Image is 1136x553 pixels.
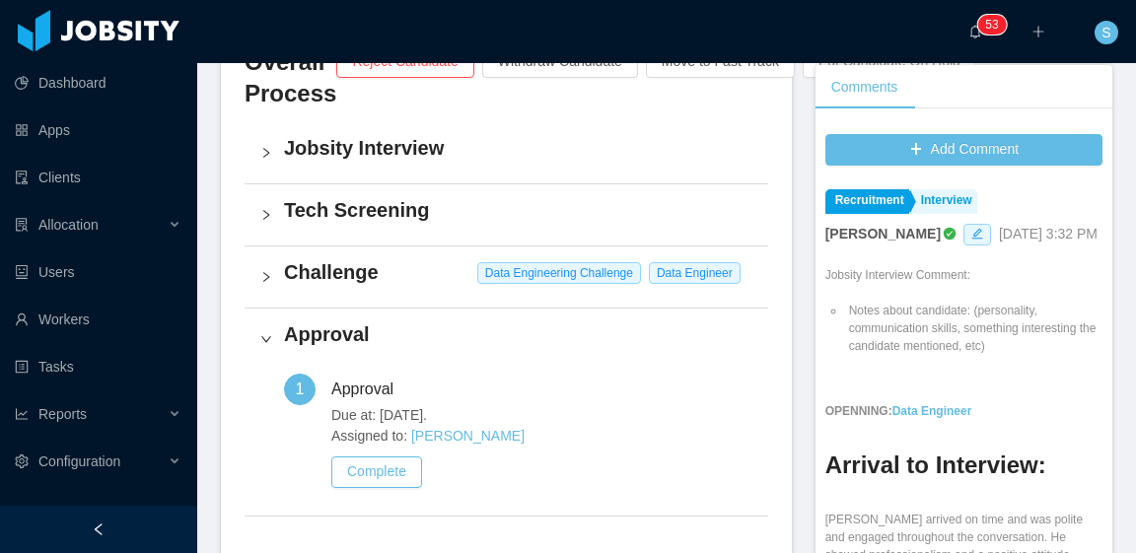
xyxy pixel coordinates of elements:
[284,134,752,162] h4: Jobsity Interview
[38,406,87,422] span: Reports
[245,122,768,183] div: icon: rightJobsity Interview
[15,300,181,339] a: icon: userWorkers
[999,226,1098,242] span: [DATE] 3:32 PM
[825,226,941,242] strong: [PERSON_NAME]
[968,25,982,38] i: icon: bell
[977,15,1006,35] sup: 53
[825,404,892,418] strong: OPENNING:
[992,15,999,35] p: 3
[816,65,914,109] div: Comments
[971,228,983,240] i: icon: edit
[649,262,741,284] span: Data Engineer
[825,134,1102,166] button: icon: plusAdd Comment
[245,309,768,370] div: icon: rightApproval
[331,463,422,479] a: Complete
[245,246,768,308] div: icon: rightChallenge
[284,258,752,286] h4: Challenge
[911,189,977,214] a: Interview
[985,15,992,35] p: 5
[15,218,29,232] i: icon: solution
[411,428,525,444] a: [PERSON_NAME]
[260,333,272,345] i: icon: right
[15,407,29,421] i: icon: line-chart
[825,451,1046,478] strong: Arrival to Interview:
[1031,25,1045,38] i: icon: plus
[331,405,752,426] span: Due at: [DATE].
[245,46,336,110] h3: Overall Process
[284,320,752,348] h4: Approval
[825,189,909,214] a: Recruitment
[284,196,752,224] h4: Tech Screening
[331,456,422,488] button: Complete
[38,453,120,469] span: Configuration
[845,302,1102,355] li: Notes about candidate: (personality, communication skills, something interesting the candidate me...
[296,380,305,397] span: 1
[15,110,181,150] a: icon: appstoreApps
[15,158,181,197] a: icon: auditClients
[331,426,752,447] span: Assigned to:
[477,262,641,284] span: Data Engineering Challenge
[892,404,972,418] a: Data Engineer
[15,347,181,386] a: icon: profileTasks
[15,454,29,468] i: icon: setting
[245,184,768,245] div: icon: rightTech Screening
[1101,21,1110,44] span: S
[331,374,409,405] div: Approval
[260,147,272,159] i: icon: right
[15,252,181,292] a: icon: robotUsers
[260,271,272,283] i: icon: right
[38,217,99,233] span: Allocation
[15,63,181,103] a: icon: pie-chartDashboard
[260,209,272,221] i: icon: right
